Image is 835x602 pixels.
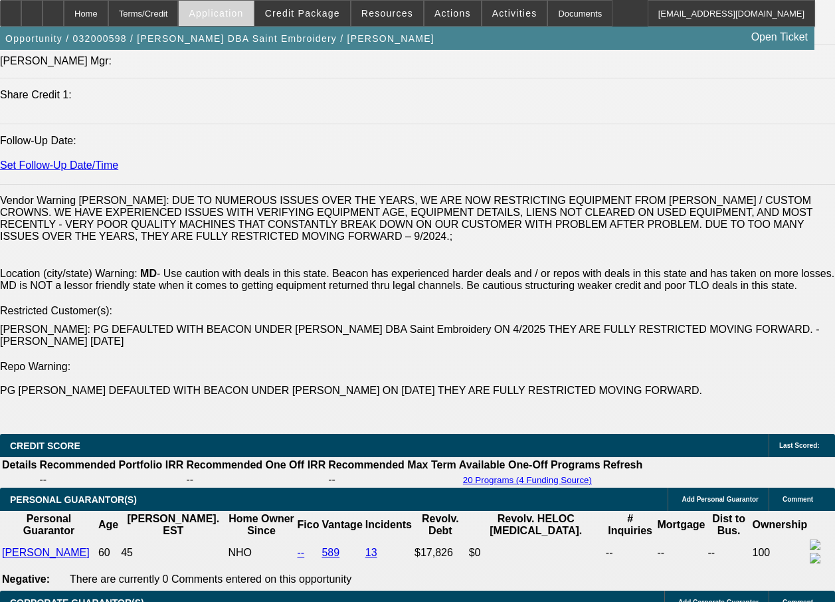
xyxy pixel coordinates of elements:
th: Available One-Off Programs [458,458,601,472]
span: CREDIT SCORE [10,441,80,451]
button: Activities [482,1,547,26]
a: -- [298,547,305,558]
td: -- [327,473,457,486]
a: 589 [322,547,339,558]
b: Vantage [322,519,362,530]
span: Opportunity / 032000598 / [PERSON_NAME] DBA Saint Embroidery / [PERSON_NAME] [5,33,434,44]
b: MD [140,268,157,279]
td: $0 [468,539,604,567]
button: Resources [351,1,423,26]
a: 13 [365,547,377,558]
span: PERSONAL GUARANTOR(S) [10,494,137,505]
img: facebook-icon.png [810,540,820,550]
img: linkedin-icon.png [810,553,820,563]
td: NHO [227,539,295,567]
span: Actions [434,8,471,19]
td: 60 [98,539,119,567]
b: Ownership [753,519,808,530]
td: 45 [120,539,226,567]
b: Revolv. HELOC [MEDICAL_DATA]. [490,513,582,536]
span: Resources [361,8,413,19]
b: Mortgage [657,519,705,530]
span: Application [189,8,243,19]
span: Comment [783,496,813,503]
a: Open Ticket [746,26,813,49]
button: Actions [424,1,481,26]
td: -- [185,473,326,486]
b: Revolv. Debt [422,513,459,536]
td: -- [605,539,656,567]
th: Refresh [603,458,644,472]
b: [PERSON_NAME]. EST [127,513,219,536]
td: -- [656,539,705,567]
b: # Inquiries [608,513,652,536]
span: Add Personal Guarantor [682,496,759,503]
th: Details [1,458,37,472]
b: Dist to Bus. [712,513,745,536]
b: Personal Guarantor [23,513,74,536]
td: -- [707,539,750,567]
td: 100 [752,539,808,567]
span: There are currently 0 Comments entered on this opportunity [70,573,351,585]
th: Recommended Max Term [327,458,457,472]
button: Credit Package [255,1,350,26]
span: Last Scored: [779,442,820,449]
b: Home Owner Since [229,513,294,536]
b: Fico [298,519,320,530]
td: $17,826 [414,539,467,567]
span: Credit Package [265,8,340,19]
button: 20 Programs (4 Funding Source) [459,474,596,486]
b: Negative: [2,573,50,585]
th: Recommended Portfolio IRR [39,458,184,472]
b: Incidents [365,519,412,530]
td: -- [39,473,184,486]
th: Recommended One Off IRR [185,458,326,472]
button: Application [179,1,253,26]
b: Age [98,519,118,530]
span: Activities [492,8,537,19]
a: [PERSON_NAME] [2,547,90,558]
